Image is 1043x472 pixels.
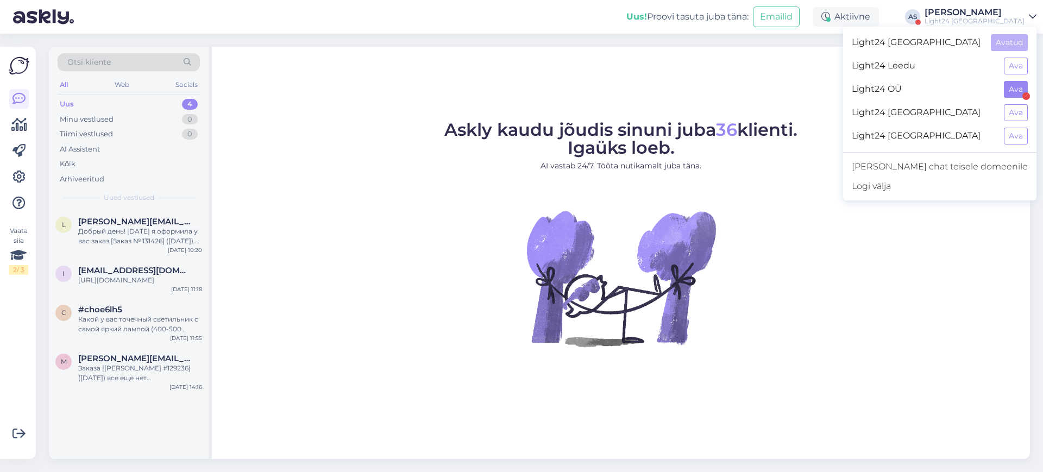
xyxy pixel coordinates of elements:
div: [URL][DOMAIN_NAME] [78,275,202,285]
div: Vaata siia [9,226,28,275]
div: Arhiveeritud [60,174,104,185]
span: #choe6lh5 [78,305,122,314]
span: mara.sosare@balticmonitor.com [78,354,191,363]
img: Askly Logo [9,55,29,76]
span: i [62,269,65,278]
span: Light24 OÜ [852,81,995,98]
div: Tiimi vestlused [60,129,113,140]
div: Uus [60,99,74,110]
span: innademyd2022@gmail.com [78,266,191,275]
span: m [61,357,67,366]
span: Uued vestlused [104,193,154,203]
div: Proovi tasuta juba täna: [626,10,749,23]
div: Socials [173,78,200,92]
div: 4 [182,99,198,110]
div: [PERSON_NAME] [925,8,1025,17]
b: Uus! [626,11,647,22]
div: [DATE] 11:18 [171,285,202,293]
span: lena.oginc@inbox.lv [78,217,191,226]
span: 36 [716,119,737,140]
div: Заказа [[PERSON_NAME] #129236] ([DATE]) все еще нет ([PERSON_NAME], [PERSON_NAME]). Прошу ответит... [78,363,202,383]
span: Light24 Leedu [852,58,995,74]
div: 0 [182,129,198,140]
div: Light24 [GEOGRAPHIC_DATA] [925,17,1025,26]
button: Avatud [991,34,1028,51]
div: [DATE] 14:16 [169,383,202,391]
div: [DATE] 10:20 [168,246,202,254]
span: Askly kaudu jõudis sinuni juba klienti. Igaüks loeb. [444,119,797,158]
div: Minu vestlused [60,114,114,125]
button: Emailid [753,7,800,27]
div: Web [112,78,131,92]
img: No Chat active [523,180,719,376]
span: l [62,221,66,229]
div: Какой у вас точечный светильник с самой яркий лампой (400-500 люмен)? [78,314,202,334]
a: [PERSON_NAME] chat teisele domeenile [843,157,1036,177]
span: Light24 [GEOGRAPHIC_DATA] [852,34,982,51]
div: AI Assistent [60,144,100,155]
button: Ava [1004,81,1028,98]
button: Ava [1004,128,1028,144]
button: Ava [1004,58,1028,74]
div: Aktiivne [813,7,879,27]
div: 2 / 3 [9,265,28,275]
div: All [58,78,70,92]
div: AS [905,9,920,24]
a: [PERSON_NAME]Light24 [GEOGRAPHIC_DATA] [925,8,1036,26]
span: c [61,309,66,317]
span: Light24 [GEOGRAPHIC_DATA] [852,104,995,121]
div: 0 [182,114,198,125]
div: Kõik [60,159,76,169]
span: Light24 [GEOGRAPHIC_DATA] [852,128,995,144]
div: [DATE] 11:55 [170,334,202,342]
button: Ava [1004,104,1028,121]
div: Добрый день! [DATE] я оформила у вас заказ [Заказ № 131426] ([DATE]). До сих пор от вас ни заказа... [78,226,202,246]
div: Logi välja [843,177,1036,196]
p: AI vastab 24/7. Tööta nutikamalt juba täna. [444,160,797,172]
span: Otsi kliente [67,56,111,68]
